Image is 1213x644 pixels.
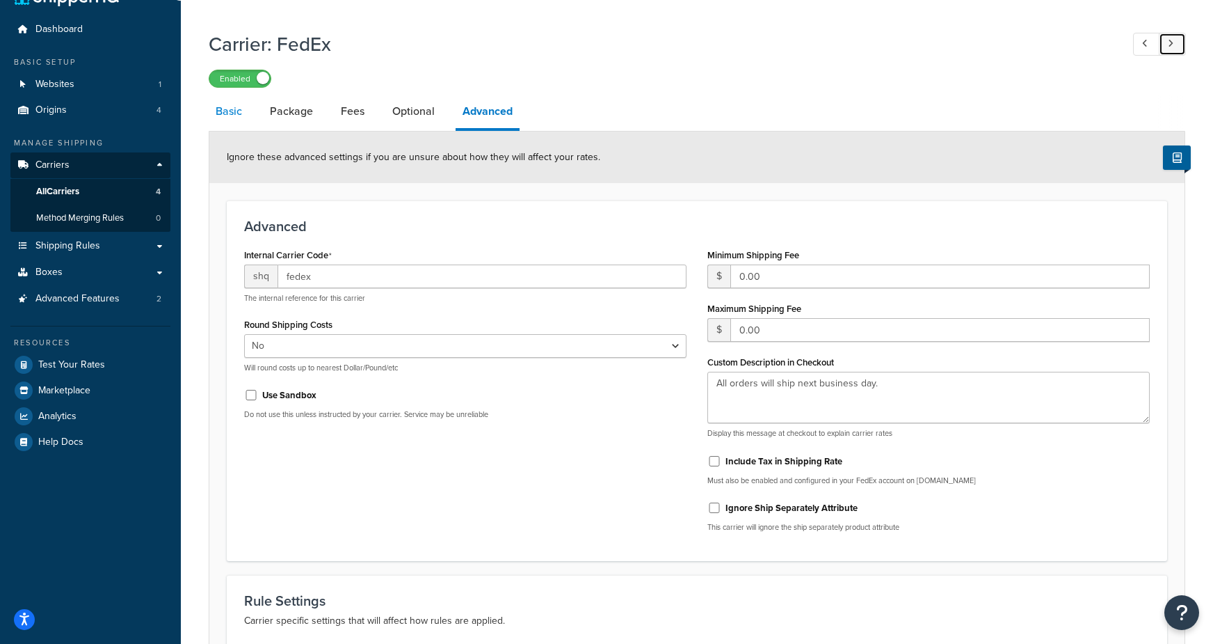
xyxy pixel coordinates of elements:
p: Do not use this unless instructed by your carrier. Service may be unreliable [244,409,686,420]
a: AllCarriers4 [10,179,170,205]
a: Origins4 [10,97,170,123]
span: 4 [156,104,161,116]
a: Boxes [10,260,170,285]
span: 2 [156,293,161,305]
a: Test Your Rates [10,352,170,377]
span: 1 [159,79,161,91]
a: Optional [385,95,442,128]
span: Shipping Rules [35,240,100,252]
a: Fees [334,95,371,128]
p: This carrier will ignore the ship separately product attribute [707,522,1150,533]
span: $ [707,318,730,342]
a: Advanced [456,95,520,131]
a: Marketplace [10,378,170,403]
a: Shipping Rules [10,233,170,259]
label: Minimum Shipping Fee [707,250,799,260]
span: Websites [35,79,74,91]
a: Carriers [10,152,170,178]
a: Dashboard [10,17,170,42]
a: Method Merging Rules0 [10,205,170,231]
span: 0 [156,212,161,224]
label: Internal Carrier Code [244,250,332,261]
a: Basic [209,95,249,128]
label: Include Tax in Shipping Rate [725,455,842,468]
p: Will round costs up to nearest Dollar/Pound/etc [244,363,686,373]
a: Advanced Features2 [10,286,170,312]
p: The internal reference for this carrier [244,293,686,304]
span: Ignore these advanced settings if you are unsure about how they will affect your rates. [227,150,600,164]
button: Open Resource Center [1164,595,1199,630]
h3: Advanced [244,219,1150,234]
a: Previous Record [1133,33,1160,56]
li: Advanced Features [10,286,170,312]
label: Custom Description in Checkout [707,357,834,368]
a: Package [263,95,320,128]
a: Help Docs [10,430,170,455]
label: Ignore Ship Separately Attribute [725,502,858,515]
label: Use Sandbox [262,389,316,402]
span: Dashboard [35,24,83,36]
li: Origins [10,97,170,123]
label: Enabled [209,70,271,87]
a: Websites1 [10,72,170,97]
button: Show Help Docs [1163,146,1191,170]
span: Carriers [35,159,70,171]
a: Next Record [1159,33,1186,56]
span: Advanced Features [35,293,120,305]
span: $ [707,265,730,288]
h1: Carrier: FedEx [209,31,1107,58]
div: Basic Setup [10,56,170,68]
span: Analytics [38,411,77,423]
p: Display this message at checkout to explain carrier rates [707,428,1150,439]
span: Boxes [35,267,63,278]
span: All Carriers [36,186,79,198]
p: Carrier specific settings that will affect how rules are applied. [244,613,1150,629]
label: Maximum Shipping Fee [707,304,801,314]
span: shq [244,265,278,288]
span: Origins [35,104,67,116]
li: Websites [10,72,170,97]
label: Round Shipping Costs [244,320,332,330]
div: Manage Shipping [10,137,170,149]
span: Test Your Rates [38,359,105,371]
span: Help Docs [38,437,83,448]
span: Method Merging Rules [36,212,124,224]
p: Must also be enabled and configured in your FedEx account on [DOMAIN_NAME] [707,476,1150,486]
h3: Rule Settings [244,593,1150,608]
a: Analytics [10,404,170,429]
div: Resources [10,337,170,349]
li: Carriers [10,152,170,232]
li: Method Merging Rules [10,205,170,231]
span: Marketplace [38,385,90,397]
span: 4 [156,186,161,198]
textarea: All orders will ship next business day. [707,372,1150,423]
